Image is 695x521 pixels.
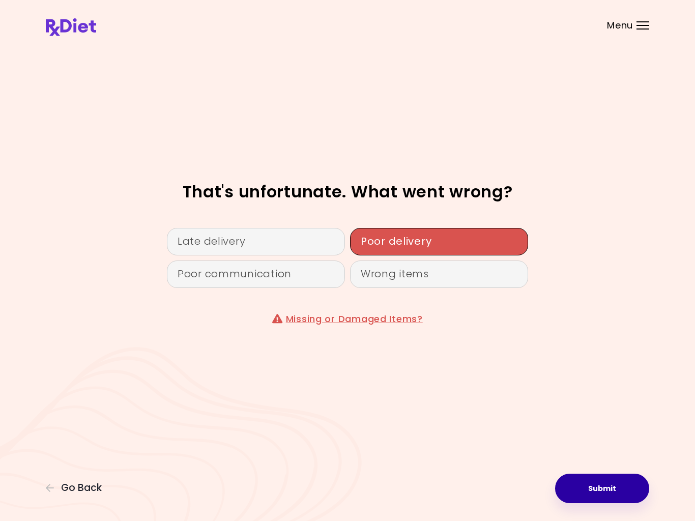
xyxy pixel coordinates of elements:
[555,474,649,503] button: Submit
[286,312,423,325] a: Missing or Damaged Items?
[61,482,102,494] span: Go Back
[46,18,96,36] img: RxDiet
[46,482,107,494] button: Go Back
[350,260,528,288] div: Wrong items
[46,184,649,200] h2: That's unfortunate. What went wrong?
[350,228,528,255] div: Poor delivery
[167,228,345,255] div: Late delivery
[167,260,345,288] div: Poor communication
[607,21,633,30] span: Menu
